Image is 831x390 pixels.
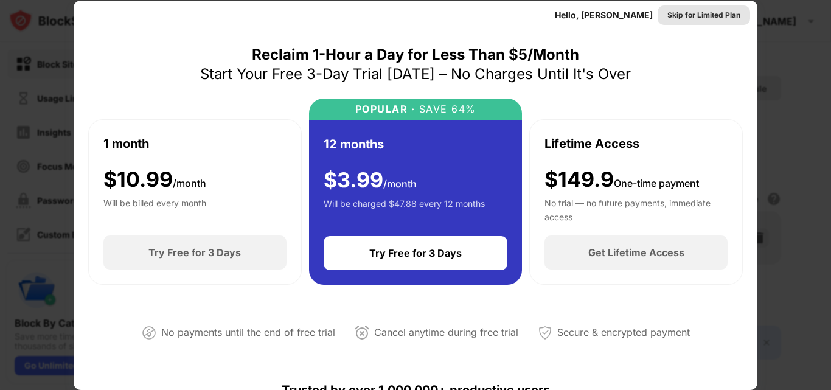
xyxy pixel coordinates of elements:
span: One-time payment [614,177,699,189]
div: $ 3.99 [324,168,417,193]
img: secured-payment [538,326,552,340]
div: 1 month [103,134,149,153]
img: cancel-anytime [355,326,369,340]
div: $ 10.99 [103,167,206,192]
span: /month [173,177,206,189]
div: Will be charged $47.88 every 12 months [324,197,485,221]
div: No payments until the end of free trial [161,324,335,341]
div: Skip for Limited Plan [667,9,740,21]
div: Lifetime Access [544,134,639,153]
div: Will be billed every month [103,197,206,221]
div: Get Lifetime Access [588,246,684,259]
div: Try Free for 3 Days [369,247,462,259]
div: 12 months [324,135,384,153]
div: SAVE 64% [415,103,476,115]
img: not-paying [142,326,156,340]
div: Hello, [PERSON_NAME] [555,10,653,20]
div: Cancel anytime during free trial [374,324,518,341]
div: Secure & encrypted payment [557,324,690,341]
span: /month [383,178,417,190]
div: POPULAR · [355,103,415,115]
div: $149.9 [544,167,699,192]
div: Start Your Free 3-Day Trial [DATE] – No Charges Until It's Over [200,64,631,84]
div: Reclaim 1-Hour a Day for Less Than $5/Month [252,45,579,64]
div: No trial — no future payments, immediate access [544,197,728,221]
div: Try Free for 3 Days [148,246,241,259]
